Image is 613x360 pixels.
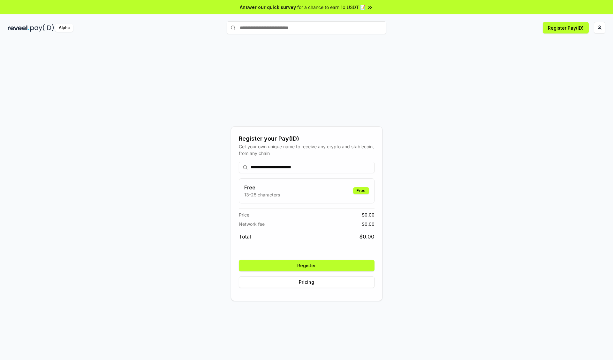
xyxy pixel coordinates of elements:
[362,221,375,227] span: $ 0.00
[240,4,296,11] span: Answer our quick survey
[244,184,280,191] h3: Free
[55,24,73,32] div: Alpha
[239,221,265,227] span: Network fee
[8,24,29,32] img: reveel_dark
[353,187,369,194] div: Free
[239,143,375,157] div: Get your own unique name to receive any crypto and stablecoin, from any chain
[239,211,249,218] span: Price
[359,233,375,240] span: $ 0.00
[362,211,375,218] span: $ 0.00
[30,24,54,32] img: pay_id
[239,276,375,288] button: Pricing
[239,260,375,271] button: Register
[239,233,251,240] span: Total
[239,134,375,143] div: Register your Pay(ID)
[244,191,280,198] p: 13-25 characters
[543,22,589,33] button: Register Pay(ID)
[297,4,366,11] span: for a chance to earn 10 USDT 📝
